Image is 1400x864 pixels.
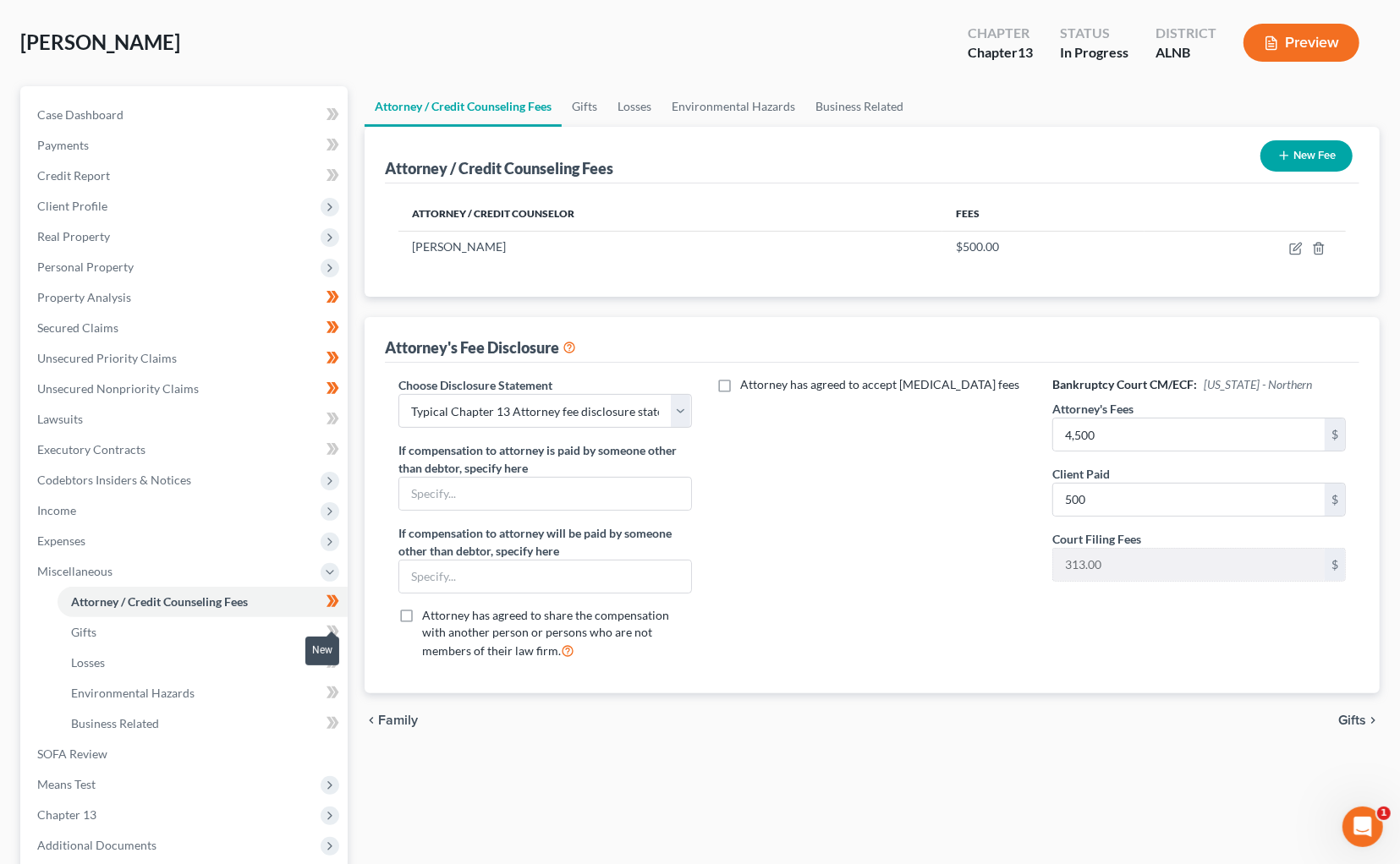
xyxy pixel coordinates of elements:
div: ALNB [1156,43,1216,63]
div: $ [1325,484,1345,516]
label: Attorney's Fees [1052,400,1134,418]
i: chevron_right [1366,714,1380,727]
span: Family [378,714,418,727]
span: Means Test [37,777,96,791]
span: Codebtors Insiders & Notices [37,473,191,487]
button: New Fee [1260,140,1353,172]
div: Attorney's Fee Disclosure [385,337,576,358]
label: Court Filing Fees [1052,530,1141,548]
a: Gifts [562,86,607,127]
a: Payments [24,130,348,161]
div: In Progress [1060,43,1128,63]
span: [PERSON_NAME] [412,239,506,254]
a: Environmental Hazards [58,678,348,708]
label: Choose Disclosure Statement [398,376,552,394]
span: Executory Contracts [37,442,145,457]
span: [PERSON_NAME] [20,30,180,54]
span: Unsecured Priority Claims [37,351,177,365]
span: Attorney has agreed to accept [MEDICAL_DATA] fees [741,377,1020,391]
a: Credit Report [24,161,348,191]
iframe: Intercom live chat [1342,807,1383,847]
span: Fees [956,207,980,220]
div: $ [1325,418,1345,451]
a: Losses [58,648,348,678]
a: Business Related [805,86,914,127]
a: SOFA Review [24,739,348,769]
span: Miscellaneous [37,564,113,578]
div: District [1156,24,1216,43]
span: Chapter 13 [37,807,96,822]
a: Unsecured Priority Claims [24,343,348,374]
span: Income [37,503,76,517]
input: 0.00 [1053,418,1325,451]
div: Chapter [968,43,1033,63]
span: Attorney has agreed to share the compensation with another person or persons who are not members ... [422,608,669,658]
span: 13 [1018,44,1033,60]
div: Attorney / Credit Counseling Fees [385,158,613,178]
a: Losses [607,86,662,127]
a: Attorney / Credit Counseling Fees [365,86,562,127]
span: Losses [71,655,105,670]
span: Secured Claims [37,320,118,335]
span: Business Related [71,716,159,730]
button: chevron_left Family [365,714,418,727]
span: [US_STATE] - Northern [1204,377,1312,391]
a: Secured Claims [24,313,348,343]
span: Credit Report [37,168,110,183]
span: Unsecured Nonpriority Claims [37,381,199,396]
input: Specify... [399,561,691,593]
span: Attorney / Credit Counseling Fees [71,594,248,609]
a: Business Related [58,708,348,739]
a: Unsecured Nonpriority Claims [24,374,348,404]
label: If compensation to attorney is paid by someone other than debtor, specify here [398,441,692,477]
label: If compensation to attorney will be paid by someone other than debtor, specify here [398,524,692,560]
div: $ [1325,549,1345,581]
span: Client Profile [37,199,107,213]
input: Specify... [399,478,691,510]
a: Executory Contracts [24,435,348,465]
button: Gifts chevron_right [1338,714,1380,727]
span: Attorney / Credit Counselor [412,207,574,220]
span: 1 [1377,807,1391,820]
span: Gifts [71,625,96,639]
span: Personal Property [37,260,134,274]
a: Property Analysis [24,282,348,313]
span: SOFA Review [37,746,107,761]
a: Lawsuits [24,404,348,435]
div: New [305,637,339,664]
input: 0.00 [1053,549,1325,581]
input: 0.00 [1053,484,1325,516]
span: $500.00 [956,239,999,254]
span: Environmental Hazards [71,686,195,700]
a: Environmental Hazards [662,86,805,127]
span: Payments [37,138,89,152]
div: Status [1060,24,1128,43]
i: chevron_left [365,714,378,727]
a: Attorney / Credit Counseling Fees [58,587,348,617]
h6: Bankruptcy Court CM/ECF: [1052,376,1346,393]
span: Real Property [37,229,110,243]
span: Case Dashboard [37,107,124,122]
a: Gifts [58,617,348,648]
span: Property Analysis [37,290,131,304]
a: Case Dashboard [24,100,348,130]
span: Gifts [1338,714,1366,727]
span: Lawsuits [37,412,83,426]
button: Preview [1244,24,1359,62]
div: Chapter [968,24,1033,43]
span: Additional Documents [37,838,156,852]
label: Client Paid [1052,465,1110,483]
span: Expenses [37,533,85,548]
